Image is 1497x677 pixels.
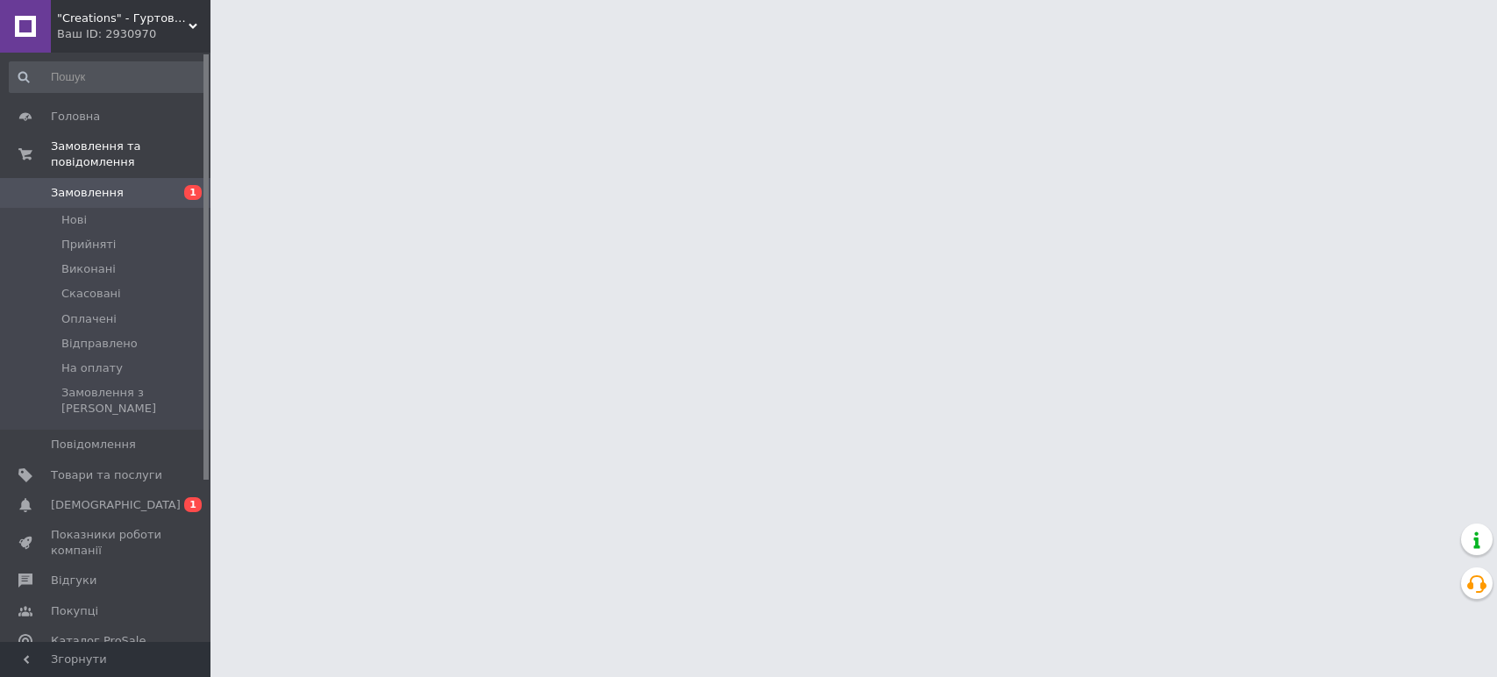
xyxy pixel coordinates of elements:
div: Ваш ID: 2930970 [57,26,210,42]
span: Виконані [61,261,116,277]
span: Прийняті [61,237,116,253]
span: Каталог ProSale [51,633,146,649]
span: Товари та послуги [51,467,162,483]
span: На оплату [61,360,123,376]
input: Пошук [9,61,206,93]
span: Замовлення [51,185,124,201]
span: Повідомлення [51,437,136,453]
span: Нові [61,212,87,228]
span: Відправлено [61,336,138,352]
span: Показники роботи компанії [51,527,162,559]
span: Покупці [51,603,98,619]
span: 1 [184,497,202,512]
span: "Creations" - Гуртово-роздрібний інтернет-магазин креативних виробів [57,11,189,26]
span: Замовлення з [PERSON_NAME] [61,385,204,417]
span: Оплачені [61,311,117,327]
span: Замовлення та повідомлення [51,139,210,170]
span: [DEMOGRAPHIC_DATA] [51,497,181,513]
span: Головна [51,109,100,125]
span: Скасовані [61,286,121,302]
span: Відгуки [51,573,96,588]
span: 1 [184,185,202,200]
